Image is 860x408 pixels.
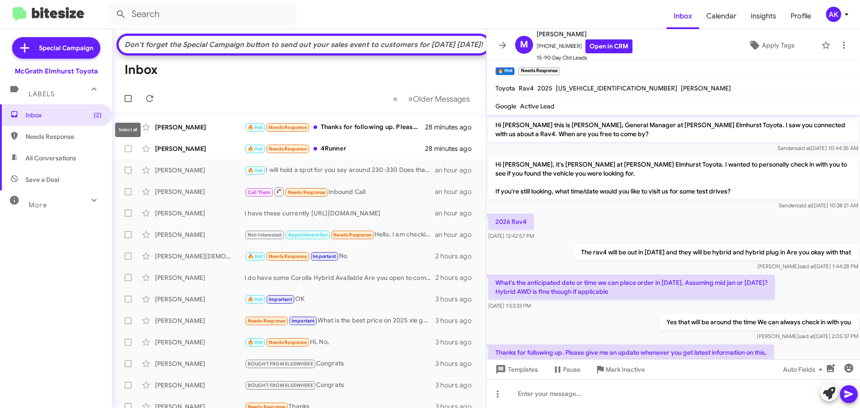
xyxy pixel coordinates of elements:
[744,3,783,29] a: Insights
[155,252,245,261] div: [PERSON_NAME][DEMOGRAPHIC_DATA]
[488,344,774,361] p: Thanks for following up. Please give me an update whenever you get latest information on this.
[94,111,102,120] span: (2)
[245,273,435,282] div: I do have some Corolla Hybrid Available Are you open to coming by [DATE] or is [DATE] easier with...
[269,146,307,152] span: Needs Response
[779,202,858,209] span: Sender [DATE] 10:38:21 AM
[795,145,811,151] span: said at
[520,102,555,110] span: Active Lead
[155,295,245,304] div: [PERSON_NAME]
[269,296,292,302] span: Important
[155,338,245,347] div: [PERSON_NAME]
[537,84,552,92] span: 2025
[563,361,580,378] span: Pause
[248,253,263,259] span: 🔥 Hot
[545,361,588,378] button: Pause
[26,111,102,120] span: Inbox
[248,296,263,302] span: 🔥 Hot
[537,29,632,39] span: [PERSON_NAME]
[155,209,245,218] div: [PERSON_NAME]
[488,156,858,199] p: Hi [PERSON_NAME], it's [PERSON_NAME] at [PERSON_NAME] Elmhurst Toyota. I wanted to personally che...
[495,67,515,75] small: 🔥 Hot
[778,145,858,151] span: Sender [DATE] 10:44:35 AM
[518,67,559,75] small: Needs Response
[435,273,479,282] div: 2 hours ago
[818,7,850,22] button: AK
[537,39,632,53] span: [PHONE_NUMBER]
[488,302,531,309] span: [DATE] 1:53:33 PM
[245,122,425,133] div: Thanks for following up. Please give me an update whenever you get latest information on this.
[245,380,435,391] div: Congrats
[245,316,435,326] div: What is the best price on 2025 xle gas and hybrid models?
[39,43,93,52] span: Special Campaign
[666,3,699,29] a: Inbox
[725,37,817,53] button: Apply Tags
[245,251,435,262] div: No
[519,84,534,92] span: Rav4
[588,361,652,378] button: Mark Inactive
[435,252,479,261] div: 2 hours ago
[155,144,245,153] div: [PERSON_NAME]
[248,339,263,345] span: 🔥 Hot
[776,361,833,378] button: Auto Fields
[155,316,245,325] div: [PERSON_NAME]
[245,359,435,369] div: Congrats
[783,3,818,29] a: Profile
[488,232,534,239] span: [DATE] 12:42:57 PM
[495,102,516,110] span: Google
[292,318,315,324] span: Important
[408,93,413,104] span: »
[537,53,632,62] span: 15-90 Day Old Leads
[826,7,841,22] div: AK
[486,361,545,378] button: Templates
[26,154,76,163] span: All Conversations
[123,40,484,49] div: Don't forget the Special Campaign button to send out your sales event to customers for [DATE] [DA...
[155,381,245,390] div: [PERSON_NAME]
[26,132,102,141] span: Needs Response
[435,338,479,347] div: 3 hours ago
[699,3,744,29] a: Calendar
[288,189,326,195] span: Needs Response
[248,125,263,130] span: 🔥 Hot
[757,333,858,339] span: [PERSON_NAME] [DATE] 2:05:37 PM
[387,90,403,108] button: Previous
[245,294,435,305] div: OK
[585,39,632,53] a: Open in CRM
[245,209,435,218] div: I have these currently [URL][DOMAIN_NAME]
[269,125,307,130] span: Needs Response
[425,144,479,153] div: 28 minutes ago
[574,244,858,260] p: The rav4 will be out in [DATE] and they will be hybrid and hybrid plug in Are you okay with that
[425,123,479,132] div: 28 minutes ago
[762,37,795,53] span: Apply Tags
[435,230,479,239] div: an hour ago
[659,314,858,330] p: Yes that will be around the time We can always check in with you
[288,232,327,238] span: Appointment Set
[269,253,307,259] span: Needs Response
[155,166,245,175] div: [PERSON_NAME]
[248,167,263,173] span: 🔥 Hot
[248,318,286,324] span: Needs Response
[245,144,425,154] div: 4Runner
[799,263,815,270] span: said at
[494,361,538,378] span: Templates
[155,273,245,282] div: [PERSON_NAME]
[155,123,245,132] div: [PERSON_NAME]
[488,214,534,230] p: 2026 Rav4
[248,382,313,388] span: BOUGHT FROM ELSEWHERE
[12,37,100,59] a: Special Campaign
[15,67,98,76] div: McGrath Elmhurst Toyota
[269,339,307,345] span: Needs Response
[26,175,59,184] span: Save a Deal
[435,295,479,304] div: 3 hours ago
[757,263,858,270] span: [PERSON_NAME] [DATE] 1:44:28 PM
[556,84,677,92] span: [US_VEHICLE_IDENTIFICATION_NUMBER]
[488,275,775,300] p: What's the anticipated date or time we can place order in [DATE]. Assuming mid jan or [DATE]? Hyb...
[108,4,297,25] input: Search
[29,201,47,209] span: More
[248,361,313,367] span: BOUGHT FROM ELSEWHERE
[155,230,245,239] div: [PERSON_NAME]
[606,361,645,378] span: Mark Inactive
[520,38,528,52] span: M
